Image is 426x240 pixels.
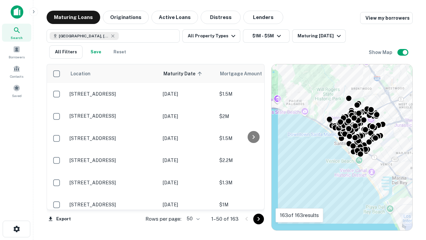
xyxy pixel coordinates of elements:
p: [STREET_ADDRESS] [70,91,156,97]
p: $1.3M [219,179,286,186]
p: 163 of 163 results [280,211,319,219]
button: Go to next page [253,214,264,224]
button: Lenders [243,11,283,24]
a: Borrowers [2,43,31,61]
p: [DATE] [163,113,213,120]
th: Maturity Date [159,64,216,83]
span: Borrowers [9,54,25,60]
th: Mortgage Amount [216,64,289,83]
p: Rows per page: [145,215,181,223]
a: Search [2,24,31,42]
button: Export [47,214,73,224]
th: Location [66,64,159,83]
p: [STREET_ADDRESS] [70,113,156,119]
button: Maturing [DATE] [292,29,346,43]
a: Saved [2,82,31,100]
span: [GEOGRAPHIC_DATA], [GEOGRAPHIC_DATA], [GEOGRAPHIC_DATA] [59,33,109,39]
button: Active Loans [151,11,198,24]
span: Maturity Date [163,70,204,78]
p: [STREET_ADDRESS] [70,135,156,141]
p: [DATE] [163,90,213,98]
button: $1M - $5M [243,29,290,43]
button: Reset [109,45,130,59]
span: Saved [12,93,22,98]
p: [STREET_ADDRESS] [70,180,156,186]
p: [DATE] [163,157,213,164]
span: Contacts [10,74,23,79]
span: Mortgage Amount [220,70,271,78]
p: $2.2M [219,157,286,164]
h6: Show Map [369,49,393,56]
p: $2M [219,113,286,120]
div: Maturing [DATE] [298,32,343,40]
a: View my borrowers [360,12,413,24]
button: All Filters [49,45,83,59]
span: Location [70,70,91,78]
button: Distress [201,11,241,24]
p: [DATE] [163,201,213,208]
iframe: Chat Widget [393,187,426,219]
button: Originations [103,11,149,24]
button: Save your search to get updates of matches that match your search criteria. [85,45,106,59]
p: $1.5M [219,135,286,142]
a: Contacts [2,62,31,80]
p: [STREET_ADDRESS] [70,157,156,163]
button: Maturing Loans [47,11,100,24]
p: 1–50 of 163 [211,215,239,223]
p: [DATE] [163,179,213,186]
div: 50 [184,214,201,224]
p: $1M [219,201,286,208]
img: capitalize-icon.png [11,5,23,19]
p: [STREET_ADDRESS] [70,202,156,208]
span: Search [11,35,23,40]
button: All Property Types [182,29,240,43]
p: $1.5M [219,90,286,98]
div: 0 0 [272,64,412,230]
p: [DATE] [163,135,213,142]
button: [GEOGRAPHIC_DATA], [GEOGRAPHIC_DATA], [GEOGRAPHIC_DATA] [47,29,180,43]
